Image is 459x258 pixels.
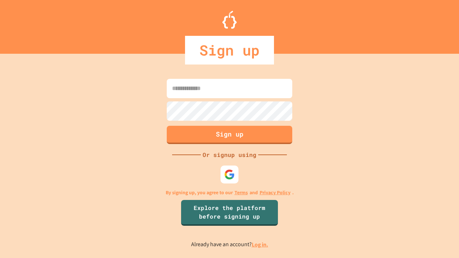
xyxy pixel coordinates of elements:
[185,36,274,64] div: Sign up
[201,150,258,159] div: Or signup using
[260,189,290,196] a: Privacy Policy
[166,189,294,196] p: By signing up, you agree to our and .
[167,126,292,144] button: Sign up
[224,169,235,180] img: google-icon.svg
[181,200,278,226] a: Explore the platform before signing up
[235,189,248,196] a: Terms
[222,11,237,29] img: Logo.svg
[252,241,268,248] a: Log in.
[191,240,268,249] p: Already have an account?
